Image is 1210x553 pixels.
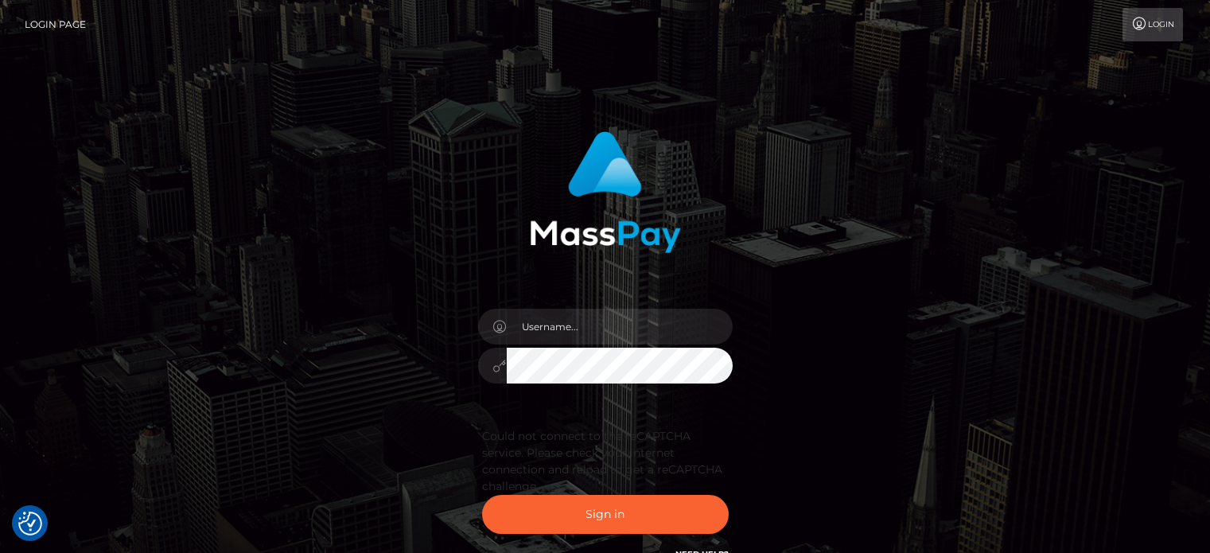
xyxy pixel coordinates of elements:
img: Revisit consent button [18,512,42,535]
a: Login Page [25,8,86,41]
div: Could not connect to the reCAPTCHA service. Please check your internet connection and reload to g... [482,428,729,495]
button: Sign in [482,495,729,534]
input: Username... [507,309,733,345]
button: Consent Preferences [18,512,42,535]
img: MassPay Login [530,131,681,253]
a: Login [1122,8,1183,41]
